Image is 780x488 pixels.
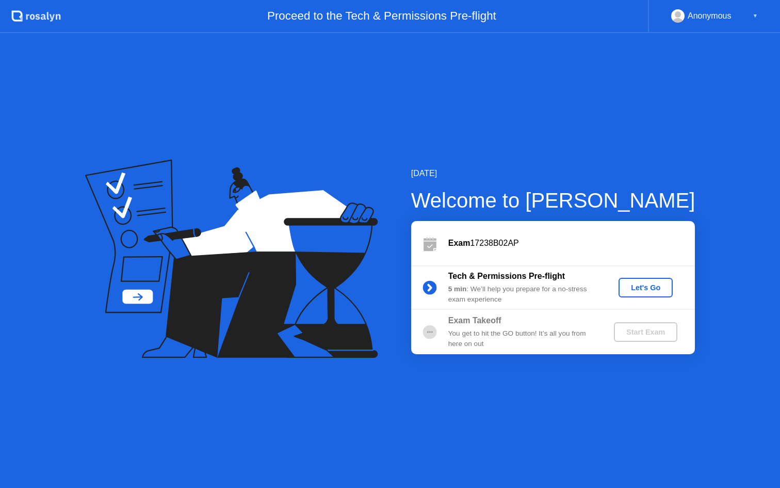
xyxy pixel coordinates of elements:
div: : We’ll help you prepare for a no-stress exam experience [448,284,597,305]
b: 5 min [448,285,467,293]
button: Start Exam [614,322,677,342]
div: You get to hit the GO button! It’s all you from here on out [448,328,597,350]
b: Tech & Permissions Pre-flight [448,272,565,280]
button: Let's Go [619,278,673,297]
div: ▼ [753,9,758,23]
div: Welcome to [PERSON_NAME] [411,185,695,216]
b: Exam [448,239,470,247]
div: [DATE] [411,167,695,180]
b: Exam Takeoff [448,316,501,325]
div: 17238B02AP [448,237,695,249]
div: Let's Go [623,284,669,292]
div: Start Exam [618,328,673,336]
div: Anonymous [688,9,732,23]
